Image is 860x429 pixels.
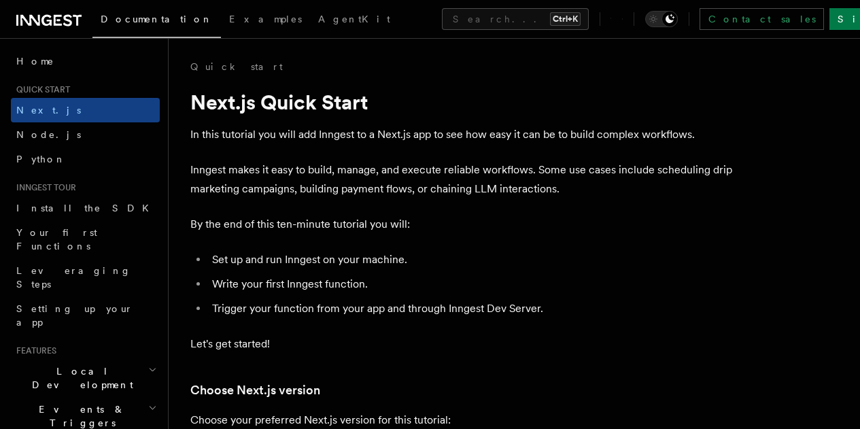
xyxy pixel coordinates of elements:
[208,275,734,294] li: Write your first Inngest function.
[11,364,148,392] span: Local Development
[190,90,734,114] h1: Next.js Quick Start
[11,296,160,334] a: Setting up your app
[190,215,734,234] p: By the end of this ten-minute tutorial you will:
[11,122,160,147] a: Node.js
[16,129,81,140] span: Node.js
[16,54,54,68] span: Home
[16,303,133,328] span: Setting up your app
[442,8,589,30] button: Search...Ctrl+K
[11,49,160,73] a: Home
[310,4,398,37] a: AgentKit
[229,14,302,24] span: Examples
[11,147,160,171] a: Python
[11,258,160,296] a: Leveraging Steps
[700,8,824,30] a: Contact sales
[16,203,157,213] span: Install the SDK
[11,196,160,220] a: Install the SDK
[221,4,310,37] a: Examples
[208,299,734,318] li: Trigger your function from your app and through Inngest Dev Server.
[645,11,678,27] button: Toggle dark mode
[208,250,734,269] li: Set up and run Inngest on your machine.
[190,60,283,73] a: Quick start
[11,359,160,397] button: Local Development
[550,12,581,26] kbd: Ctrl+K
[11,182,76,193] span: Inngest tour
[190,381,320,400] a: Choose Next.js version
[16,227,97,252] span: Your first Functions
[11,220,160,258] a: Your first Functions
[11,84,70,95] span: Quick start
[190,334,734,354] p: Let's get started!
[16,265,131,290] span: Leveraging Steps
[92,4,221,38] a: Documentation
[190,160,734,199] p: Inngest makes it easy to build, manage, and execute reliable workflows. Some use cases include sc...
[16,105,81,116] span: Next.js
[11,345,56,356] span: Features
[101,14,213,24] span: Documentation
[16,154,66,165] span: Python
[318,14,390,24] span: AgentKit
[190,125,734,144] p: In this tutorial you will add Inngest to a Next.js app to see how easy it can be to build complex...
[11,98,160,122] a: Next.js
